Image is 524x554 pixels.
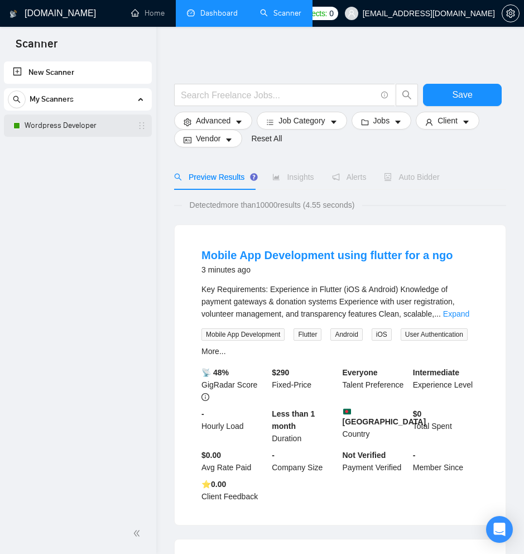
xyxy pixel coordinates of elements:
button: barsJob Categorycaret-down [257,112,347,130]
div: v 4.0.25 [31,18,55,27]
span: area-chart [272,173,280,181]
span: user [348,9,355,17]
div: Fixed-Price [270,366,340,403]
div: 3 minutes ago [201,263,453,276]
span: Detected more than 10000 results (4.55 seconds) [182,199,363,211]
span: idcard [184,136,191,144]
span: Insights [272,173,314,182]
input: Search Freelance Jobs... [181,88,376,102]
div: Payment Verified [340,449,411,474]
span: Mobile App Development [201,328,285,341]
div: Total Spent [411,408,481,445]
span: Key Requirements: Experience in Flutter (iOS & Android) Knowledge of payment gateways & donation ... [201,285,455,318]
b: $0.00 [201,451,221,460]
span: Alerts [332,173,367,182]
img: 🇧🇩 [343,408,351,415]
b: [GEOGRAPHIC_DATA] [343,408,426,426]
img: logo [9,5,17,23]
span: search [174,173,182,181]
span: Client [438,114,458,127]
div: Domain: [DOMAIN_NAME] [29,29,123,38]
button: Save [423,84,502,106]
a: searchScanner [260,8,301,18]
b: Less than 1 month [272,409,315,431]
span: search [396,90,417,100]
span: caret-down [394,118,402,126]
b: 📡 48% [201,368,229,377]
a: setting [502,9,520,18]
li: My Scanners [4,88,152,137]
a: Wordpress Developer [25,114,131,137]
div: Client Feedback [199,478,270,503]
button: idcardVendorcaret-down [174,130,242,147]
a: dashboardDashboard [187,8,238,18]
div: Keywords by Traffic [123,66,188,73]
div: Member Since [411,449,481,474]
span: Vendor [196,132,220,145]
a: New Scanner [13,61,143,84]
span: folder [361,118,369,126]
b: Intermediate [413,368,459,377]
a: Expand [443,309,469,318]
span: Scanner [7,36,66,59]
span: caret-down [225,136,233,144]
b: - [413,451,416,460]
img: tab_domain_overview_orange.svg [30,65,39,74]
span: Android [330,328,362,341]
span: search [8,95,25,103]
img: logo_orange.svg [18,18,27,27]
li: New Scanner [4,61,152,84]
b: $ 0 [413,409,422,418]
b: ⭐️ 0.00 [201,480,226,489]
span: Preview Results [174,173,254,182]
div: Duration [270,408,340,445]
button: folderJobscaret-down [352,112,412,130]
div: Country [340,408,411,445]
span: setting [184,118,191,126]
span: caret-down [462,118,470,126]
span: 0 [329,7,334,20]
span: caret-down [330,118,338,126]
span: My Scanners [30,88,74,111]
div: Open Intercom Messenger [486,516,513,543]
img: website_grey.svg [18,29,27,38]
span: ... [434,309,441,318]
button: setting [502,4,520,22]
span: info-circle [201,393,209,401]
span: Save [452,88,472,102]
span: notification [332,173,340,181]
span: caret-down [235,118,243,126]
div: Key Requirements: Experience in Flutter (iOS & Android) Knowledge of payment gateways & donation ... [201,283,479,320]
button: settingAdvancedcaret-down [174,112,252,130]
button: search [8,90,26,108]
span: holder [137,121,146,130]
a: Mobile App Development using flutter for a ngo [201,249,453,261]
span: info-circle [381,92,388,99]
span: bars [266,118,274,126]
div: Domain Overview [42,66,100,73]
div: GigRadar Score [199,366,270,403]
div: Tooltip anchor [249,172,259,182]
div: Avg Rate Paid [199,449,270,474]
span: Advanced [196,114,230,127]
a: Reset All [251,132,282,145]
b: Not Verified [343,451,386,460]
b: $ 290 [272,368,289,377]
span: robot [384,173,392,181]
span: Auto Bidder [384,173,439,182]
button: search [396,84,418,106]
div: Talent Preference [340,366,411,403]
span: setting [502,9,519,18]
span: User Authentication [401,328,468,341]
img: tab_keywords_by_traffic_grey.svg [111,65,120,74]
b: - [272,451,275,460]
span: iOS [372,328,392,341]
span: Flutter [294,328,321,341]
b: Everyone [343,368,378,377]
a: homeHome [131,8,165,18]
button: userClientcaret-down [416,112,479,130]
div: Hourly Load [199,408,270,445]
div: Experience Level [411,366,481,403]
span: double-left [133,528,144,539]
span: Job Category [278,114,325,127]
